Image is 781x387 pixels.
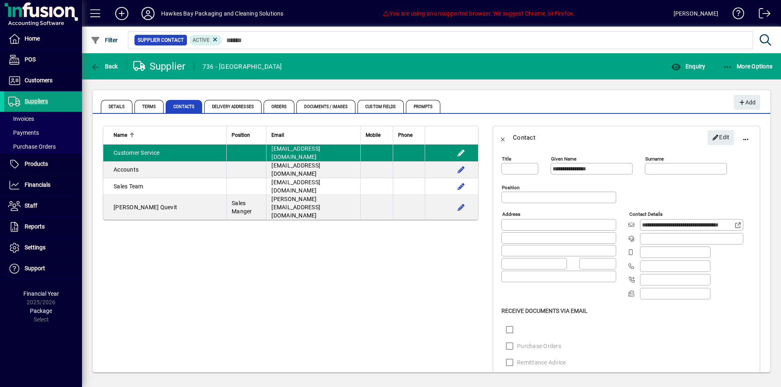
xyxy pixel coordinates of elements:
[25,202,37,209] span: Staff
[204,100,262,113] span: Delivery Addresses
[4,50,82,70] a: POS
[674,7,718,20] div: [PERSON_NAME]
[101,100,132,113] span: Details
[4,217,82,237] a: Reports
[4,238,82,258] a: Settings
[82,59,127,74] app-page-header-button: Back
[25,35,40,42] span: Home
[8,115,34,122] span: Invoices
[271,179,320,194] span: [EMAIL_ADDRESS][DOMAIN_NAME]
[91,37,118,43] span: Filter
[8,129,39,136] span: Payments
[4,29,82,49] a: Home
[271,131,284,140] span: Email
[708,130,734,145] button: Edit
[271,145,320,160] span: [EMAIL_ADDRESS][DOMAIN_NAME]
[398,131,412,140] span: Phone
[366,131,380,140] span: Mobile
[189,35,222,45] mat-chip: Activation Status: Active
[89,59,120,74] button: Back
[669,59,707,74] button: Enquiry
[736,128,756,147] button: More options
[91,63,118,70] span: Back
[502,156,511,162] mat-label: Title
[513,131,535,144] div: Contact
[4,126,82,140] a: Payments
[138,36,184,44] span: Supplier Contact
[551,156,576,162] mat-label: Given name
[232,131,261,140] div: Position
[4,175,82,195] a: Financials
[226,195,266,220] td: Sales Manger
[366,131,388,140] div: Mobile
[734,95,760,110] button: Add
[114,149,159,156] span: Customer Service
[25,223,45,230] span: Reports
[4,196,82,216] a: Staff
[455,201,468,214] button: Edit
[232,131,250,140] span: Position
[455,146,468,159] button: Edit
[501,308,587,314] span: Receive Documents Via Email
[406,100,441,113] span: Prompts
[712,131,730,144] span: Edit
[4,70,82,91] a: Customers
[671,63,705,70] span: Enquiry
[271,196,320,219] span: [PERSON_NAME][EMAIL_ADDRESS][DOMAIN_NAME]
[25,77,52,84] span: Customers
[25,56,36,63] span: POS
[160,204,178,210] span: Quevit
[383,10,574,17] span: You are using an unsupported browser. We suggest Chrome, or Firefox.
[296,100,355,113] span: Documents / Images
[114,204,159,210] span: [PERSON_NAME]
[721,59,775,74] button: More Options
[114,166,139,173] span: Accounts
[493,128,513,147] button: Back
[135,6,161,21] button: Profile
[726,2,745,28] a: Knowledge Base
[89,33,120,48] button: Filter
[271,131,355,140] div: Email
[133,60,186,73] div: Supplier
[455,180,468,193] button: Edit
[723,63,773,70] span: More Options
[645,156,664,162] mat-label: Surname
[23,290,59,297] span: Financial Year
[166,100,202,113] span: Contacts
[161,7,284,20] div: Hawkes Bay Packaging and Cleaning Solutions
[264,100,295,113] span: Orders
[455,163,468,176] button: Edit
[114,183,143,190] span: Sales Team
[4,112,82,126] a: Invoices
[4,140,82,154] a: Purchase Orders
[114,131,221,140] div: Name
[30,308,52,314] span: Package
[25,161,48,167] span: Products
[398,131,420,140] div: Phone
[134,100,164,113] span: Terms
[753,2,771,28] a: Logout
[357,100,403,113] span: Custom Fields
[109,6,135,21] button: Add
[271,162,320,177] span: [EMAIL_ADDRESS][DOMAIN_NAME]
[4,258,82,279] a: Support
[25,265,45,272] span: Support
[203,60,282,73] div: 736 - [GEOGRAPHIC_DATA]
[114,131,127,140] span: Name
[4,154,82,174] a: Products
[25,181,50,188] span: Financials
[25,98,48,104] span: Suppliers
[738,96,756,109] span: Add
[193,37,209,43] span: Active
[502,185,519,190] mat-label: Position
[8,143,56,150] span: Purchase Orders
[25,244,46,251] span: Settings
